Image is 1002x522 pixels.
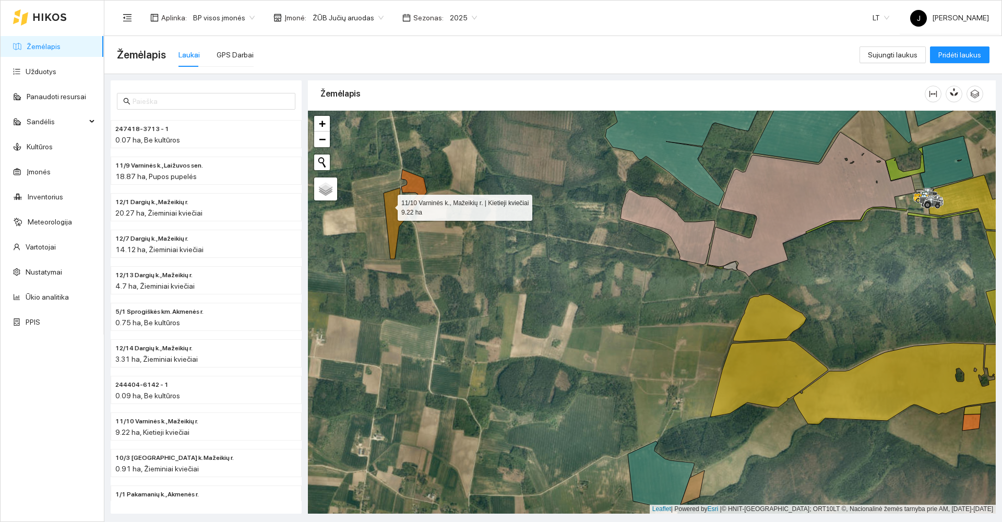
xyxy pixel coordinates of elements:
[217,49,254,61] div: GPS Darbai
[115,343,193,353] span: 12/14 Dargių k., Mažeikių r.
[123,13,132,22] span: menu-fold
[178,49,200,61] div: Laukai
[26,67,56,76] a: Užduotys
[115,234,188,244] span: 12/7 Dargių k., Mažeikių r.
[115,270,193,280] span: 12/13 Dargių k., Mažeikių r.
[320,79,925,109] div: Žemėlapis
[938,49,981,61] span: Pridėti laukus
[319,133,326,146] span: −
[652,505,671,513] a: Leaflet
[115,453,234,463] span: 10/3 Kalniškių k. Mažeikių r.
[27,42,61,51] a: Žemėlapis
[925,90,941,98] span: column-width
[319,117,326,130] span: +
[133,96,289,107] input: Paieška
[115,197,188,207] span: 12/1 Dargių k., Mažeikių r.
[115,124,169,134] span: 247418-3713 - 1
[910,14,989,22] span: [PERSON_NAME]
[26,318,40,326] a: PPIS
[28,218,72,226] a: Meteorologija
[115,282,195,290] span: 4.7 ha, Žieminiai kviečiai
[115,465,199,473] span: 0.91 ha, Žieminiai kviečiai
[115,490,199,500] span: 1/1 Pakamanių k., Akmenės r.
[115,161,203,171] span: 11/9 Varninės k., Laižuvos sen.
[115,245,204,254] span: 14.12 ha, Žieminiai kviečiai
[860,51,926,59] a: Sujungti laukus
[26,243,56,251] a: Vartotojai
[115,428,189,436] span: 9.22 ha, Kietieji kviečiai
[150,14,159,22] span: layout
[314,155,330,170] button: Initiate a new search
[860,46,926,63] button: Sujungti laukus
[650,505,996,514] div: | Powered by © HNIT-[GEOGRAPHIC_DATA]; ORT10LT ©, Nacionalinė žemės tarnyba prie AM, [DATE]-[DATE]
[450,10,477,26] span: 2025
[314,132,330,147] a: Zoom out
[402,14,411,22] span: calendar
[115,172,197,181] span: 18.87 ha, Pupos pupelės
[413,12,444,23] span: Sezonas :
[930,51,989,59] a: Pridėti laukus
[313,10,384,26] span: ŽŪB Jučių aruodas
[314,177,337,200] a: Layers
[930,46,989,63] button: Pridėti laukus
[115,417,198,426] span: 11/10 Varninės k., Mažeikių r.
[26,293,69,301] a: Ūkio analitika
[917,10,921,27] span: J
[27,111,86,132] span: Sandėlis
[117,7,138,28] button: menu-fold
[708,505,719,513] a: Esri
[115,209,202,217] span: 20.27 ha, Žieminiai kviečiai
[284,12,306,23] span: Įmonė :
[314,116,330,132] a: Zoom in
[115,380,169,390] span: 244404-6142 - 1
[28,193,63,201] a: Inventorius
[925,86,941,102] button: column-width
[27,168,51,176] a: Įmonės
[27,143,53,151] a: Kultūros
[273,14,282,22] span: shop
[115,307,204,317] span: 5/1 Sprogiškės km. Akmenės r.
[873,10,889,26] span: LT
[26,268,62,276] a: Nustatymai
[115,391,180,400] span: 0.09 ha, Be kultūros
[115,355,198,363] span: 3.31 ha, Žieminiai kviečiai
[115,318,180,327] span: 0.75 ha, Be kultūros
[161,12,187,23] span: Aplinka :
[123,98,130,105] span: search
[720,505,722,513] span: |
[868,49,917,61] span: Sujungti laukus
[117,46,166,63] span: Žemėlapis
[115,136,180,144] span: 0.07 ha, Be kultūros
[193,10,255,26] span: BP visos įmonės
[27,92,86,101] a: Panaudoti resursai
